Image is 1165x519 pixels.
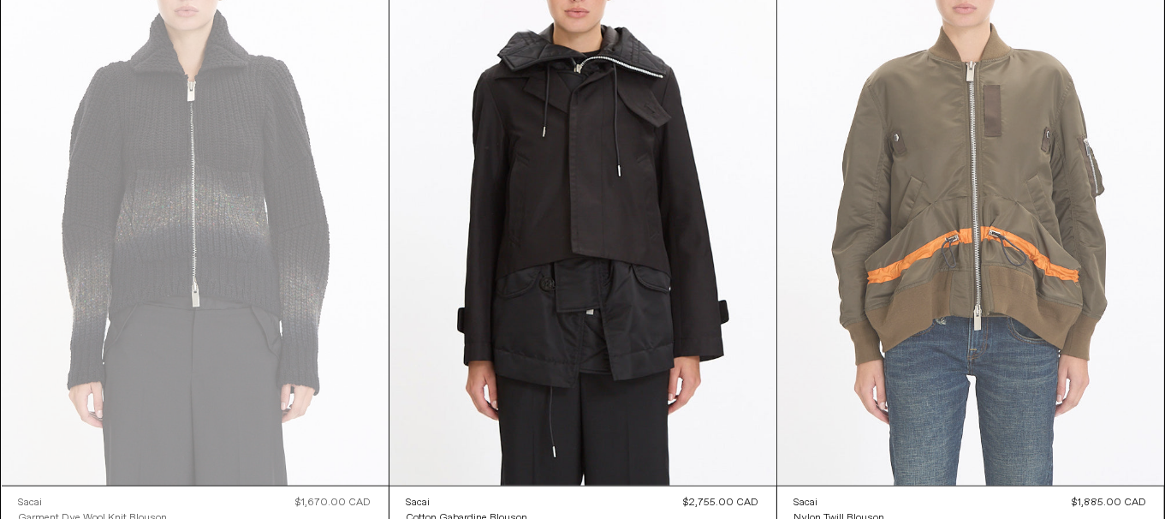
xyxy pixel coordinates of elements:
div: $2,755.00 CAD [684,495,759,510]
a: Sacai [794,495,885,510]
div: Sacai [407,496,431,510]
div: Sacai [794,496,818,510]
div: $1,885.00 CAD [1073,495,1147,510]
a: Sacai [19,495,168,510]
div: $1,670.00 CAD [296,495,371,510]
div: Sacai [19,496,43,510]
a: Sacai [407,495,528,510]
